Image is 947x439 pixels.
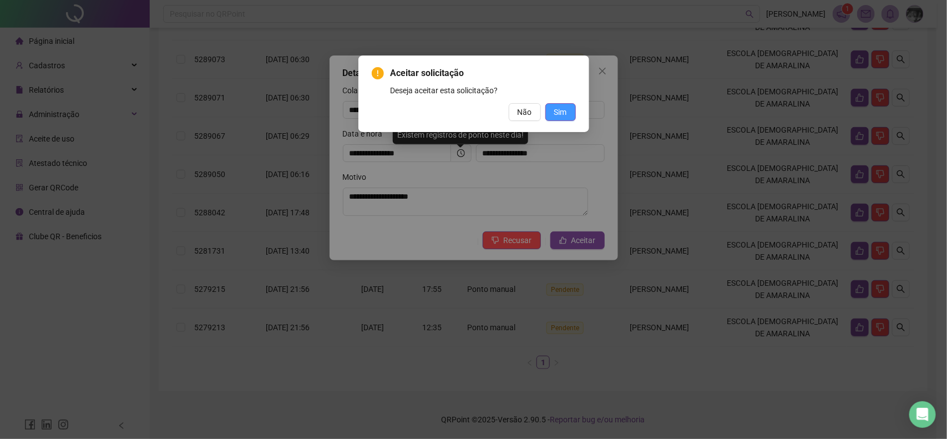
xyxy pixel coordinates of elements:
div: Open Intercom Messenger [909,401,936,428]
span: Sim [554,106,567,118]
div: Deseja aceitar esta solicitação? [391,84,576,97]
button: Sim [545,103,576,121]
span: exclamation-circle [372,67,384,79]
button: Não [509,103,541,121]
span: Não [518,106,532,118]
span: Aceitar solicitação [391,67,576,80]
